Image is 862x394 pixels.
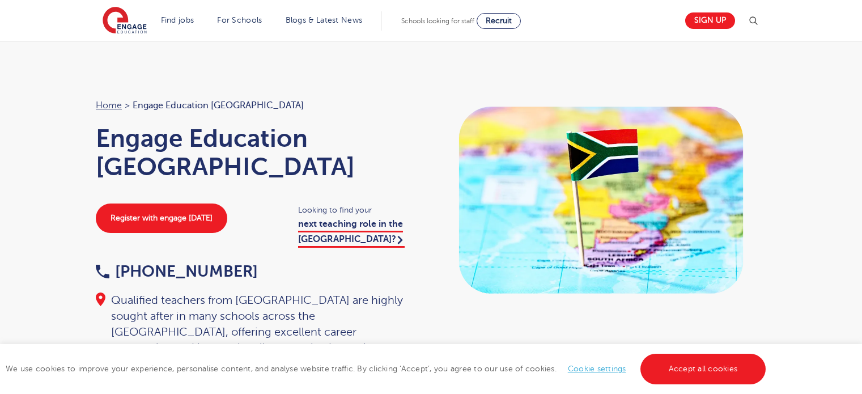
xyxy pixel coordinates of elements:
a: Sign up [685,12,735,29]
span: We use cookies to improve your experience, personalise content, and analyse website traffic. By c... [6,365,768,373]
a: [PHONE_NUMBER] [96,262,258,280]
span: Engage Education [GEOGRAPHIC_DATA] [133,98,304,113]
span: Schools looking for staff [401,17,474,25]
nav: breadcrumb [96,98,420,113]
h1: Engage Education [GEOGRAPHIC_DATA] [96,124,420,181]
a: Blogs & Latest News [286,16,363,24]
a: Recruit [477,13,521,29]
a: Cookie settings [568,365,626,373]
span: Recruit [486,16,512,25]
a: Register with engage [DATE] [96,204,227,233]
span: Looking to find your [298,204,420,217]
a: Accept all cookies [640,354,766,384]
a: For Schools [217,16,262,24]
span: > [125,100,130,111]
div: Qualified teachers from [GEOGRAPHIC_DATA] are highly sought after in many schools across the [GEO... [96,293,420,356]
a: Find jobs [161,16,194,24]
a: next teaching role in the [GEOGRAPHIC_DATA]? [298,219,405,247]
a: Home [96,100,122,111]
img: Engage Education [103,7,147,35]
